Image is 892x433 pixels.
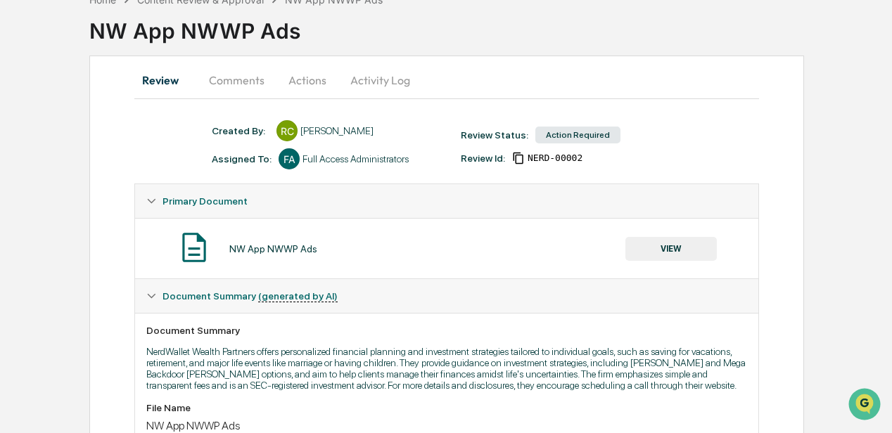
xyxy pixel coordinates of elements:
[276,63,339,97] button: Actions
[102,316,113,327] div: 🗄️
[276,120,298,141] div: RC
[163,195,248,207] span: Primary Document
[99,328,170,340] a: Powered byPylon
[461,153,505,164] div: Review Id:
[229,243,317,254] div: NW App NWWP Ads
[134,63,759,97] div: secondary tabs example
[139,218,174,229] span: 9:57 AM
[140,329,170,340] span: Pylon
[847,387,885,425] iframe: Open customer support
[339,63,421,97] button: Activity Log
[146,346,747,391] p: NerdWallet Wealth Partners offers personalized financial planning and investment strategies tailo...
[96,309,180,334] a: 🗄️Attestations
[146,325,747,336] div: Document Summary
[163,290,338,302] span: Document Summary
[135,184,758,218] div: Primary Document
[14,56,256,79] p: How can we help?
[44,218,129,229] span: [PERSON_NAME] (C)
[14,316,25,327] div: 🖐️
[218,180,256,197] button: See all
[279,148,300,169] div: FA
[212,125,269,136] div: Created By: ‎ ‎
[146,419,747,432] div: NW App NWWP Ads
[8,309,96,334] a: 🖐️Preclearance
[134,63,198,97] button: Review
[14,243,37,265] img: DeeAnn Dempsey (C)
[89,7,892,44] div: NW App NWWP Ads
[14,14,42,42] img: Greenboard
[116,314,174,328] span: Attestations
[139,256,168,267] span: [DATE]
[132,218,136,229] span: •
[135,279,758,313] div: Document Summary (generated by AI)
[14,183,94,194] div: Past conversations
[239,138,256,155] button: Start new chat
[30,134,55,160] img: 8933085812038_c878075ebb4cc5468115_72.jpg
[135,218,758,278] div: Primary Document
[132,256,136,267] span: •
[28,314,91,328] span: Preclearance
[14,134,39,160] img: 1746055101610-c473b297-6a78-478c-a979-82029cc54cd1
[461,129,528,141] div: Review Status:
[63,134,231,148] div: Start new chat
[63,148,193,160] div: We're available if you need us!
[177,230,212,265] img: Document Icon
[198,63,276,97] button: Comments
[535,127,620,143] div: Action Required
[625,237,717,261] button: VIEW
[302,153,409,164] div: Full Access Administrators
[14,205,37,227] img: DeeAnn Dempsey (C)
[44,256,129,267] span: [PERSON_NAME] (C)
[212,153,272,164] div: Assigned To:
[300,125,374,136] div: [PERSON_NAME]
[528,153,582,164] span: 442a7dfa-8e00-4b35-889f-5e9690372f04
[146,402,747,413] div: File Name
[258,290,338,302] u: (generated by AI)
